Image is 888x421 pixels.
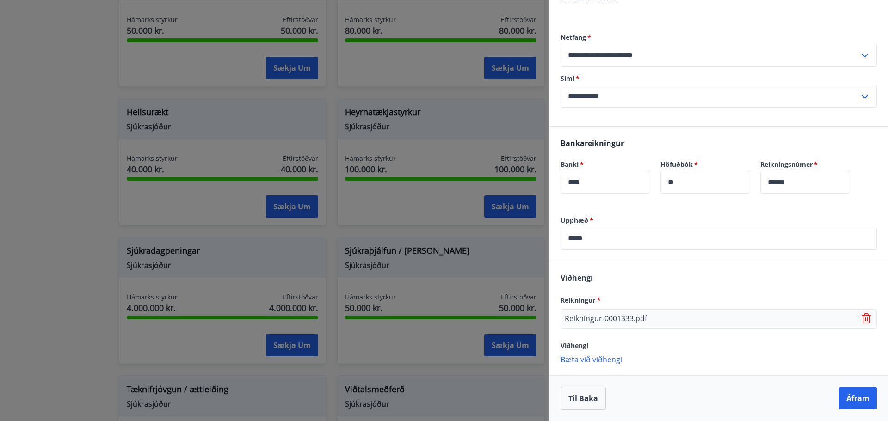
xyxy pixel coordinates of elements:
[839,387,877,409] button: Áfram
[561,74,877,83] label: Sími
[561,138,624,148] span: Bankareikningur
[561,33,877,42] label: Netfang
[561,160,649,169] label: Banki
[561,216,877,225] label: Upphæð
[565,313,647,324] p: Reikningur-0001333.pdf
[561,354,877,364] p: Bæta við viðhengi
[561,227,877,250] div: Upphæð
[561,341,588,350] span: Viðhengi
[760,160,849,169] label: Reikningsnúmer
[561,387,606,410] button: Til baka
[660,160,749,169] label: Höfuðbók
[561,273,593,283] span: Viðhengi
[561,296,601,305] span: Reikningur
